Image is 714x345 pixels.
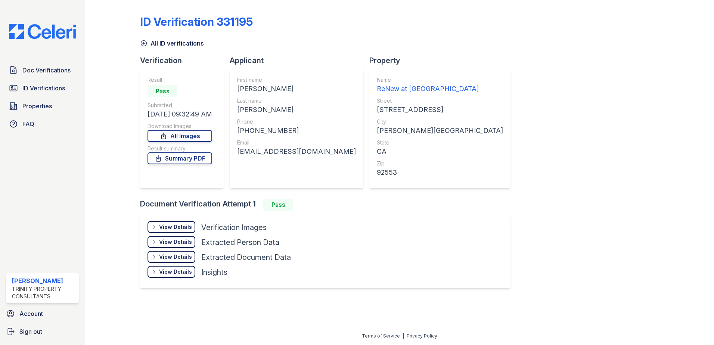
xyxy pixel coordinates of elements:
a: All Images [148,130,212,142]
div: | [403,333,404,339]
div: ReNew at [GEOGRAPHIC_DATA] [377,84,503,94]
div: [PERSON_NAME] [237,84,356,94]
div: Extracted Document Data [201,252,291,262]
div: Document Verification Attempt 1 [140,199,516,211]
div: CA [377,146,503,157]
div: Download Images [148,122,212,130]
div: [PERSON_NAME][GEOGRAPHIC_DATA] [377,125,503,136]
span: ID Verifications [22,84,65,93]
div: [PHONE_NUMBER] [237,125,356,136]
a: Privacy Policy [407,333,437,339]
a: Name ReNew at [GEOGRAPHIC_DATA] [377,76,503,94]
div: Submitted [148,102,212,109]
a: FAQ [6,116,79,131]
div: Last name [237,97,356,105]
div: View Details [159,253,192,261]
div: [PERSON_NAME] [12,276,76,285]
div: Verification [140,55,230,66]
div: Zip [377,160,503,167]
a: ID Verifications [6,81,79,96]
div: [STREET_ADDRESS] [377,105,503,115]
a: All ID verifications [140,39,204,48]
div: Street [377,97,503,105]
div: City [377,118,503,125]
div: Verification Images [201,222,267,233]
div: Result [148,76,212,84]
div: Insights [201,267,227,277]
div: View Details [159,238,192,246]
a: Sign out [3,324,82,339]
div: ID Verification 331195 [140,15,253,28]
img: CE_Logo_Blue-a8612792a0a2168367f1c8372b55b34899dd931a85d93a1a3d3e32e68fde9ad4.png [3,24,82,39]
span: Account [19,309,43,318]
div: Property [369,55,516,66]
div: View Details [159,223,192,231]
div: Phone [237,118,356,125]
div: State [377,139,503,146]
a: Properties [6,99,79,114]
a: Account [3,306,82,321]
div: First name [237,76,356,84]
a: Summary PDF [148,152,212,164]
a: Doc Verifications [6,63,79,78]
div: [EMAIL_ADDRESS][DOMAIN_NAME] [237,146,356,157]
span: Sign out [19,327,42,336]
div: Pass [263,199,293,211]
div: Applicant [230,55,369,66]
span: Doc Verifications [22,66,71,75]
div: Result summary [148,145,212,152]
span: FAQ [22,119,34,128]
div: Name [377,76,503,84]
div: Extracted Person Data [201,237,279,248]
div: View Details [159,268,192,276]
div: Email [237,139,356,146]
div: Pass [148,85,177,97]
div: [DATE] 09:32:49 AM [148,109,212,119]
div: Trinity Property Consultants [12,285,76,300]
a: Terms of Service [362,333,400,339]
div: 92553 [377,167,503,178]
div: [PERSON_NAME] [237,105,356,115]
span: Properties [22,102,52,111]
